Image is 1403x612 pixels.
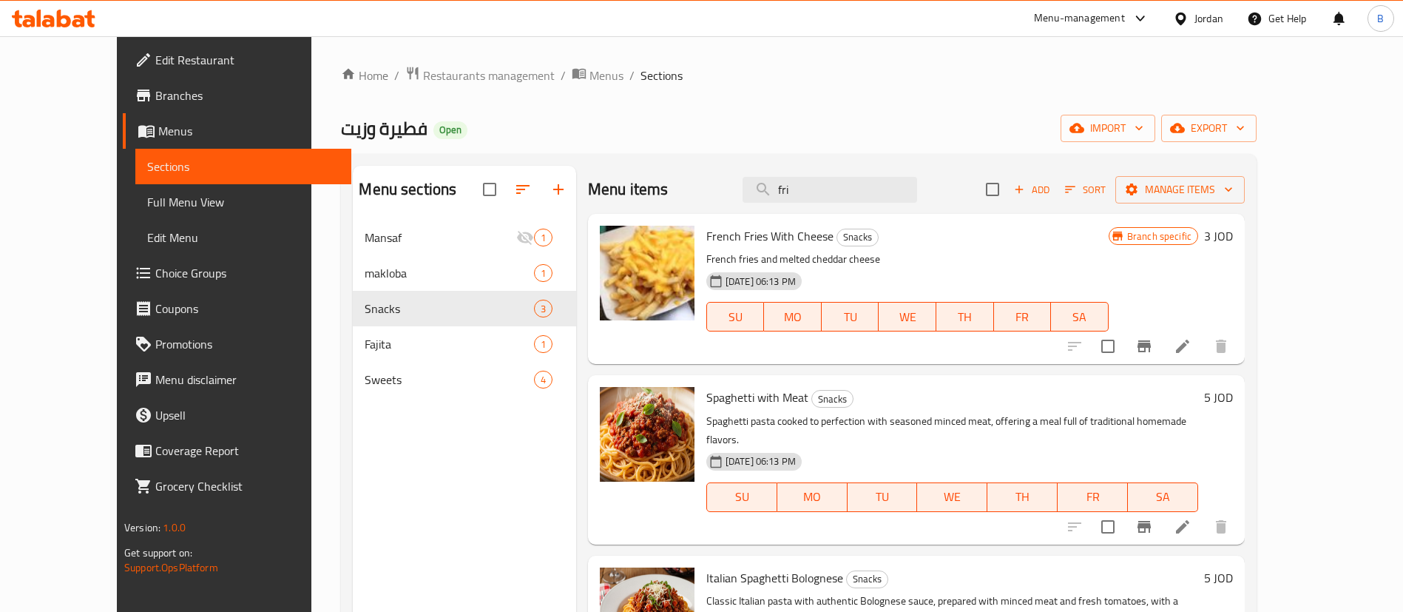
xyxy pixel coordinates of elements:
a: Menu disclaimer [123,362,351,397]
h6: 3 JOD [1204,226,1233,246]
span: WE [885,306,930,328]
span: SA [1057,306,1103,328]
span: Fajita [365,335,533,353]
span: 4 [535,373,552,387]
div: Menu-management [1034,10,1125,27]
button: TU [848,482,918,512]
div: Mansaf [365,229,515,246]
button: MO [777,482,848,512]
a: Edit menu item [1174,337,1191,355]
button: FR [1058,482,1128,512]
span: Menus [589,67,623,84]
span: TH [942,306,988,328]
button: delete [1203,329,1239,364]
span: B [1377,10,1384,27]
span: Select to update [1092,331,1123,362]
button: TH [936,302,994,332]
span: [DATE] 06:13 PM [720,275,802,289]
span: Full Menu View [147,193,339,211]
span: Sort items [1055,178,1115,201]
span: Snacks [365,300,533,317]
div: items [534,229,552,246]
button: Manage items [1115,176,1245,204]
span: Promotions [155,335,339,353]
span: Sweets [365,371,533,389]
img: French Fries With Cheese [600,226,694,320]
span: MO [770,306,816,328]
button: WE [917,482,987,512]
span: Italian Spaghetti Bolognese [706,567,843,589]
span: 1 [535,266,552,280]
div: Snacks [836,229,879,246]
div: Snacks [811,390,853,408]
span: Coverage Report [155,442,339,460]
span: export [1173,119,1245,138]
div: makloba1 [353,255,575,291]
span: TU [828,306,873,328]
span: Grocery Checklist [155,477,339,495]
button: Sort [1061,178,1109,201]
span: 1.0.0 [163,518,186,537]
span: Select section [977,174,1008,205]
span: Manage items [1127,181,1233,199]
button: MO [764,302,822,332]
li: / [561,67,566,84]
span: TU [853,486,912,508]
span: Sort sections [505,172,541,207]
button: TU [822,302,879,332]
span: Get support on: [124,543,192,562]
span: Version: [124,518,160,537]
span: Snacks [812,391,853,408]
h6: 5 JOD [1204,387,1233,408]
svg: Inactive section [516,229,534,246]
span: WE [923,486,981,508]
span: 1 [535,231,552,245]
span: Select all sections [474,174,505,205]
span: Add [1012,181,1052,198]
a: Support.OpsPlatform [124,558,218,577]
span: Menus [158,122,339,140]
div: Snacks [846,571,888,588]
button: SA [1128,482,1198,512]
span: Select to update [1092,511,1123,542]
a: Edit menu item [1174,518,1191,536]
nav: Menu sections [353,214,575,403]
button: WE [879,302,936,332]
div: items [534,264,552,282]
li: / [629,67,635,84]
h2: Menu sections [359,178,456,201]
span: SU [713,486,771,508]
button: FR [994,302,1052,332]
a: Sections [135,149,351,184]
button: SA [1051,302,1109,332]
button: Branch-specific-item [1126,329,1162,364]
h6: 5 JOD [1204,568,1233,588]
span: Choice Groups [155,264,339,282]
div: items [534,335,552,353]
span: TH [993,486,1052,508]
span: [DATE] 06:13 PM [720,454,802,468]
span: SA [1134,486,1192,508]
a: Promotions [123,326,351,362]
div: makloba [365,264,533,282]
span: فطيرة وزيت [341,112,427,145]
span: Spaghetti with Meat [706,386,808,408]
span: FR [1000,306,1046,328]
span: Sort [1065,181,1106,198]
span: Add item [1008,178,1055,201]
a: Menus [572,66,623,85]
a: Grocery Checklist [123,468,351,504]
a: Choice Groups [123,255,351,291]
span: MO [783,486,842,508]
div: Sweets4 [353,362,575,397]
span: Sections [147,158,339,175]
div: Snacks3 [353,291,575,326]
div: Open [433,121,467,139]
p: French fries and melted cheddar cheese [706,250,1109,269]
button: TH [987,482,1058,512]
div: Jordan [1194,10,1223,27]
span: 1 [535,337,552,352]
